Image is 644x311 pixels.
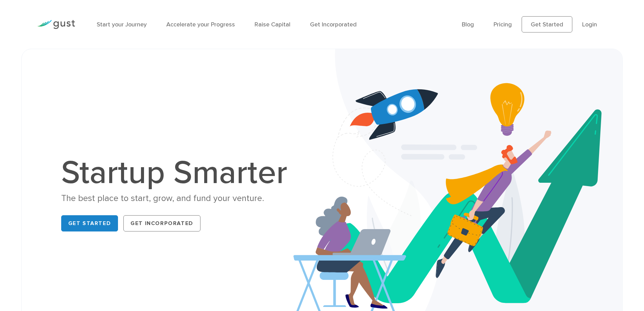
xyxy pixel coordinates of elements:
[61,157,294,189] h1: Startup Smarter
[310,21,357,28] a: Get Incorporated
[97,21,147,28] a: Start your Journey
[61,215,118,231] a: Get Started
[582,21,597,28] a: Login
[61,193,294,204] div: The best place to start, grow, and fund your venture.
[522,16,572,32] a: Get Started
[494,21,512,28] a: Pricing
[462,21,474,28] a: Blog
[255,21,290,28] a: Raise Capital
[37,20,75,29] img: Gust Logo
[166,21,235,28] a: Accelerate your Progress
[123,215,200,231] a: Get Incorporated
